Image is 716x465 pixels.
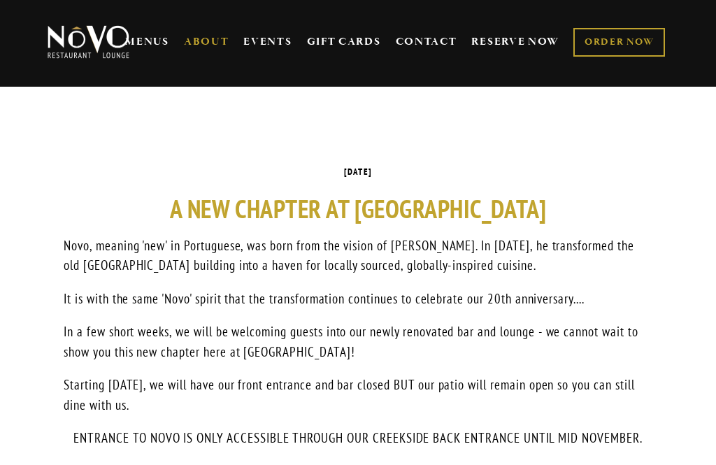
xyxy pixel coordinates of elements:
[573,28,665,57] a: ORDER NOW
[243,35,292,49] a: EVENTS
[64,375,652,415] p: Starting [DATE], we will have our front entrance and bar closed BUT our patio will remain open so...
[471,29,559,55] a: RESERVE NOW
[64,322,652,362] p: In a few short weeks, we will be welcoming guests into our newly renovated bar and lounge - we ca...
[64,428,652,448] p: ENTRANCE TO NOVO IS ONLY ACCESSIBLE THROUGH OUR CREEKSIDE BACK ENTRANCE UNTIL MID NOVEMBER.
[396,29,457,55] a: CONTACT
[64,289,652,309] p: It is with the same 'Novo' spirit that the transformation continues to celebrate our 20th anniver...
[45,196,671,222] h1: A New Chapter at [GEOGRAPHIC_DATA]
[344,162,373,183] time: [DATE]
[125,35,169,49] a: MENUS
[64,236,652,276] p: Novo, meaning 'new' in Portuguese, was born from the vision of [PERSON_NAME]. In [DATE], he trans...
[307,29,381,55] a: GIFT CARDS
[184,35,229,49] a: ABOUT
[45,24,132,59] img: Novo Restaurant &amp; Lounge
